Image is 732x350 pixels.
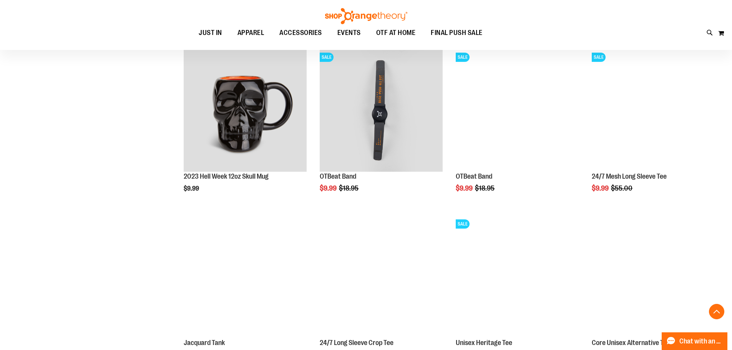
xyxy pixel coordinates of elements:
[456,216,579,338] img: Product image for Unisex Heritage Tee
[368,24,423,42] a: OTF AT HOME
[272,24,330,42] a: ACCESSORIES
[592,49,715,172] img: 24/7 Mesh Long Sleeve Tee
[456,53,470,62] span: SALE
[184,185,200,192] span: $9.99
[376,24,416,41] span: OTF AT HOME
[320,339,393,347] a: 24/7 Long Sleeve Crop Tee
[662,332,728,350] button: Chat with an Expert
[330,24,368,42] a: EVENTS
[320,53,334,62] span: SALE
[320,49,443,173] a: OTBeat BandSALE
[237,24,264,41] span: APPAREL
[592,53,606,62] span: SALE
[709,304,724,319] button: Back To Top
[339,184,360,192] span: $18.95
[431,24,483,41] span: FINAL PUSH SALE
[184,216,307,340] a: Front view of Jacquard Tank
[456,49,579,172] img: OTBeat Band
[184,339,225,347] a: Jacquard Tank
[592,184,610,192] span: $9.99
[456,339,512,347] a: Unisex Heritage Tee
[184,49,307,173] a: Product image for Hell Week 12oz Skull Mug
[456,216,579,340] a: Product image for Unisex Heritage TeeSALE
[592,173,667,180] a: 24/7 Mesh Long Sleeve Tee
[456,219,470,229] span: SALE
[320,184,338,192] span: $9.99
[199,24,222,41] span: JUST IN
[588,45,719,212] div: product
[592,339,670,347] a: Core Unisex Alternative Tee
[180,45,310,212] div: product
[592,216,715,338] img: Product image for Core Unisex Alternative Tee
[184,49,307,172] img: Product image for Hell Week 12oz Skull Mug
[324,8,408,24] img: Shop Orangetheory
[320,49,443,172] img: OTBeat Band
[475,184,496,192] span: $18.95
[320,173,356,180] a: OTBeat Band
[337,24,361,41] span: EVENTS
[320,216,443,338] img: Product image for 24/7 Long Sleeve Crop Tee
[592,49,715,173] a: 24/7 Mesh Long Sleeve TeeSALE
[423,24,490,41] a: FINAL PUSH SALE
[191,24,230,42] a: JUST IN
[456,184,474,192] span: $9.99
[456,49,579,173] a: OTBeat BandSALE
[230,24,272,42] a: APPAREL
[456,173,492,180] a: OTBeat Band
[184,216,307,338] img: Front view of Jacquard Tank
[452,45,583,212] div: product
[592,216,715,340] a: Product image for Core Unisex Alternative Tee
[679,338,723,345] span: Chat with an Expert
[611,184,634,192] span: $55.00
[184,173,269,180] a: 2023 Hell Week 12oz Skull Mug
[316,45,447,212] div: product
[320,216,443,340] a: Product image for 24/7 Long Sleeve Crop Tee
[279,24,322,41] span: ACCESSORIES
